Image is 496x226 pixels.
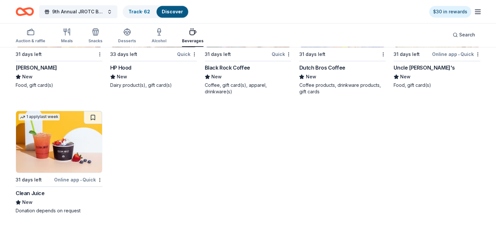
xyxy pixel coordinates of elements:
[16,111,102,173] img: Image for Clean Juice
[205,50,231,58] div: 31 days left
[19,113,60,120] div: 1 apply last week
[394,50,420,58] div: 31 days left
[152,38,166,44] div: Alcohol
[271,50,291,58] div: Quick
[182,38,203,44] div: Beverages
[110,50,137,58] div: 33 days left
[16,111,102,214] a: Image for Clean Juice1 applylast week31 days leftOnline app•QuickClean JuiceNewDonation depends o...
[205,82,292,95] div: Coffee, gift card(s), apparel, drinkware(s)
[118,25,136,47] button: Desserts
[16,82,102,88] div: Food, gift card(s)
[459,31,475,39] span: Search
[394,82,480,88] div: Food, gift card(s)
[211,73,222,81] span: New
[22,198,33,206] span: New
[299,50,325,58] div: 31 days left
[299,82,386,95] div: Coffee products, drinkware products, gift cards
[61,38,73,44] div: Meals
[88,38,102,44] div: Snacks
[16,64,57,72] div: [PERSON_NAME]
[16,38,45,44] div: Auction & raffle
[394,64,455,72] div: Uncle [PERSON_NAME]'s
[123,5,189,18] button: Track· 62Discover
[152,25,166,47] button: Alcohol
[88,25,102,47] button: Snacks
[52,8,104,16] span: 9th Annual JROTC Booster Club Holiday Bazaar
[182,25,203,47] button: Beverages
[110,82,197,88] div: Dairy product(s), gift card(s)
[429,6,471,18] a: $30 in rewards
[16,176,42,184] div: 31 days left
[432,50,480,58] div: Online app Quick
[458,52,459,57] span: •
[54,176,102,184] div: Online app Quick
[22,73,33,81] span: New
[61,25,73,47] button: Meals
[162,9,183,14] a: Discover
[110,64,131,72] div: HP Hood
[128,9,150,14] a: Track· 62
[16,50,42,58] div: 31 days left
[16,25,45,47] button: Auction & raffle
[80,177,82,182] span: •
[16,207,102,214] div: Donation depends on request
[447,28,480,41] button: Search
[118,38,136,44] div: Desserts
[299,64,345,72] div: Dutch Bros Coffee
[205,64,250,72] div: Black Rock Coffee
[306,73,316,81] span: New
[39,5,117,18] button: 9th Annual JROTC Booster Club Holiday Bazaar
[16,4,34,19] a: Home
[177,50,197,58] div: Quick
[400,73,411,81] span: New
[117,73,127,81] span: New
[16,189,45,197] div: Clean Juice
